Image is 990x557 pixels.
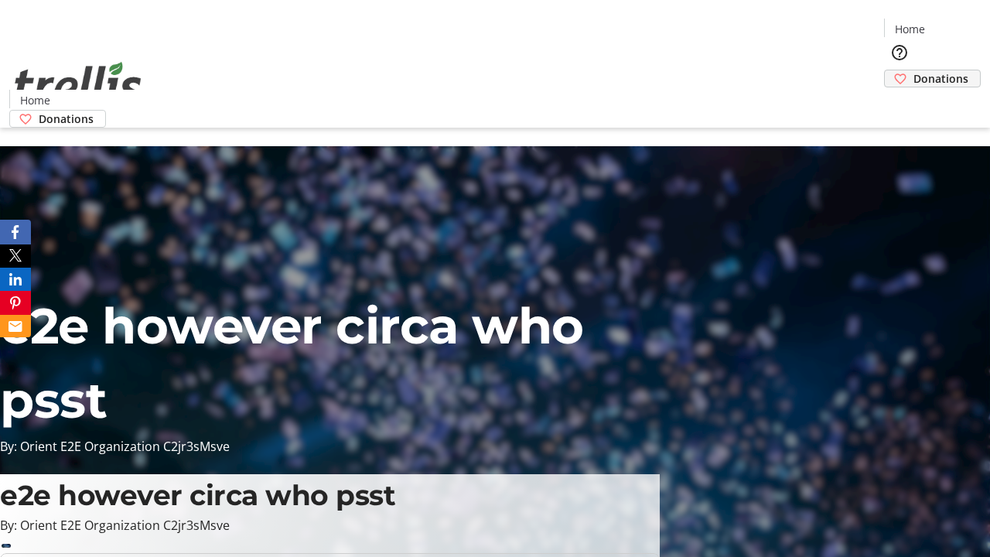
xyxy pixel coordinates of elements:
span: Donations [913,70,968,87]
span: Donations [39,111,94,127]
a: Donations [884,70,981,87]
a: Donations [9,110,106,128]
img: Orient E2E Organization C2jr3sMsve's Logo [9,45,147,122]
a: Home [885,21,934,37]
span: Home [895,21,925,37]
button: Help [884,37,915,68]
a: Home [10,92,60,108]
span: Home [20,92,50,108]
button: Cart [884,87,915,118]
